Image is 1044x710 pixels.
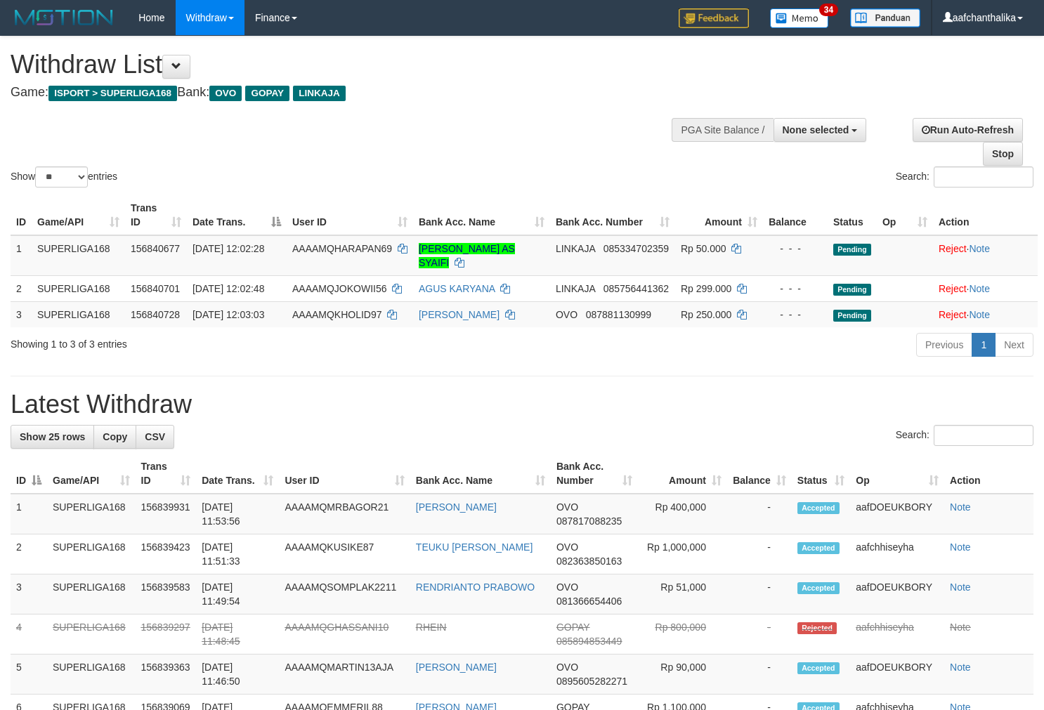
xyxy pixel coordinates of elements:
span: Accepted [797,542,840,554]
img: panduan.png [850,8,920,27]
td: AAAAMQKUSIKE87 [279,534,410,574]
span: Copy 0895605282271 to clipboard [556,676,627,687]
td: aafDOEUKBORY [850,574,944,614]
td: [DATE] 11:51:33 [196,534,279,574]
label: Show entries [11,166,117,188]
th: Action [944,454,1033,494]
span: Copy 081366654406 to clipboard [556,596,622,607]
span: Copy 087881130999 to clipboard [586,309,651,320]
span: Pending [833,244,871,256]
td: SUPERLIGA168 [47,655,136,695]
span: [DATE] 12:02:48 [193,283,264,294]
a: Note [950,541,971,553]
td: - [727,574,792,614]
th: Bank Acc. Number: activate to sort column ascending [551,454,638,494]
td: Rp 400,000 [638,494,727,534]
td: [DATE] 11:46:50 [196,655,279,695]
td: - [727,655,792,695]
span: GOPAY [556,622,589,633]
img: Button%20Memo.svg [770,8,829,28]
th: Game/API: activate to sort column ascending [32,195,125,235]
td: aafchhiseyha [850,534,944,574]
img: MOTION_logo.png [11,7,117,28]
td: 156839297 [136,614,197,655]
span: OVO [209,86,242,101]
td: 4 [11,614,47,655]
td: 5 [11,655,47,695]
td: SUPERLIGA168 [47,614,136,655]
button: None selected [774,118,867,142]
th: ID: activate to sort column descending [11,454,47,494]
td: - [727,614,792,655]
a: Note [969,243,990,254]
td: 3 [11,574,47,614]
span: Accepted [797,662,840,674]
td: aafDOEUKBORY [850,655,944,695]
th: Op: activate to sort column ascending [877,195,933,235]
td: - [727,494,792,534]
td: [DATE] 11:48:45 [196,614,279,655]
span: OVO [556,309,578,320]
a: [PERSON_NAME] [416,501,497,513]
span: CSV [145,431,165,442]
span: 156840728 [131,309,180,320]
th: Status [828,195,877,235]
span: 156840701 [131,283,180,294]
a: CSV [136,425,174,449]
td: - [727,534,792,574]
a: Next [995,333,1033,357]
a: Note [969,283,990,294]
span: Copy 082363850163 to clipboard [556,555,622,567]
span: Rp 50.000 [681,243,726,254]
a: Note [950,581,971,593]
span: OVO [556,662,578,673]
h1: Latest Withdraw [11,390,1033,419]
th: User ID: activate to sort column ascending [287,195,413,235]
span: Rp 250.000 [681,309,731,320]
span: Pending [833,284,871,296]
td: 1 [11,235,32,276]
th: Trans ID: activate to sort column ascending [136,454,197,494]
span: 156840677 [131,243,180,254]
a: Copy [93,425,136,449]
th: Balance: activate to sort column ascending [727,454,792,494]
span: Accepted [797,502,840,514]
a: Reject [939,243,967,254]
h1: Withdraw List [11,51,682,79]
select: Showentries [35,166,88,188]
td: 156839931 [136,494,197,534]
a: Previous [916,333,972,357]
th: Bank Acc. Name: activate to sort column ascending [410,454,551,494]
a: Note [950,622,971,633]
td: 2 [11,534,47,574]
span: LINKAJA [556,243,595,254]
a: RENDRIANTO PRABOWO [416,581,535,593]
span: Copy [103,431,127,442]
td: 3 [11,301,32,327]
td: SUPERLIGA168 [32,301,125,327]
th: Amount: activate to sort column ascending [675,195,763,235]
div: - - - [769,308,822,322]
span: Copy 085334702359 to clipboard [603,243,669,254]
a: AGUS KARYANA [419,283,495,294]
span: OVO [556,501,578,513]
td: Rp 1,000,000 [638,534,727,574]
a: [PERSON_NAME] [419,309,500,320]
th: Op: activate to sort column ascending [850,454,944,494]
a: TEUKU [PERSON_NAME] [416,541,533,553]
div: Showing 1 to 3 of 3 entries [11,331,424,351]
span: Pending [833,310,871,322]
span: None selected [783,124,849,136]
span: AAAAMQJOKOWII56 [292,283,387,294]
td: · [933,275,1038,301]
span: [DATE] 12:03:03 [193,309,264,320]
td: AAAAMQGHASSANI10 [279,614,410,655]
a: Note [969,309,990,320]
td: 156839583 [136,574,197,614]
span: Rejected [797,622,837,634]
div: - - - [769,242,822,256]
span: Copy 087817088235 to clipboard [556,515,622,527]
td: 156839423 [136,534,197,574]
span: LINKAJA [293,86,346,101]
span: ISPORT > SUPERLIGA168 [48,86,177,101]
